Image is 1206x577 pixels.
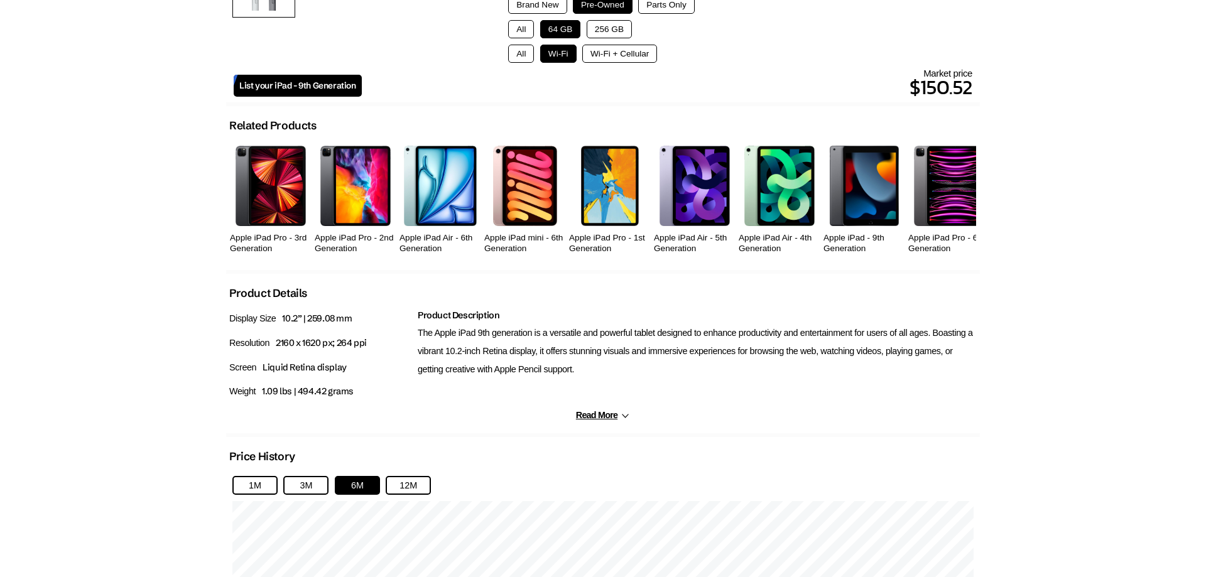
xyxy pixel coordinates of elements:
a: iPad Pro (2nd Generation) Apple iPad Pro - 2nd Generation [315,139,396,257]
img: iPad Pro (2nd Generation) [320,146,391,225]
h2: Price History [229,450,295,463]
span: 2160 x 1620 px; 264 ppi [276,337,367,348]
a: iPad Air (5th Generation) Apple iPad Air - 4th Generation [739,139,820,257]
h2: Apple iPad Pro - 3rd Generation [230,233,312,254]
a: List your iPad - 9th Generation [234,75,362,97]
button: 256 GB [587,20,632,38]
button: Wi-Fi + Cellular [582,45,657,63]
button: All [508,20,534,38]
h2: Apple iPad Pro - 2nd Generation [315,233,396,254]
p: Screen [229,359,411,377]
div: Market price [362,68,972,102]
button: Read More [576,410,630,421]
img: iPad Air (5th Generation) [660,146,730,225]
p: Display Size [229,310,411,328]
h2: Apple iPad mini - 6th Generation [484,233,566,254]
button: 3M [283,476,329,495]
span: List your iPad - 9th Generation [239,80,356,91]
h2: Product Details [229,286,307,300]
button: 6M [335,476,380,495]
span: 1.09 lbs | 494.42 grams [262,386,354,397]
span: Liquid Retina display [263,362,347,373]
img: iPad Air (5th Generation) [744,146,815,225]
a: iPad Air (5th Generation) Apple iPad Air - 5th Generation [654,139,736,257]
a: iPad Pro (6th Generation) Apple iPad Pro - 6th Generation [908,139,990,257]
img: iPad Pro (3rd Generation) [236,146,306,225]
h2: Apple iPad Air - 5th Generation [654,233,736,254]
h2: Apple iPad - 9th Generation [823,233,905,254]
a: iPad (9th Generation) Apple iPad - 9th Generation [823,139,905,257]
img: iPad (9th Generation) [830,146,898,225]
button: 12M [386,476,431,495]
p: The Apple iPad 9th generation is a versatile and powerful tablet designed to enhance productivity... [418,324,977,378]
span: 10.2” | 259.08 mm [282,313,352,324]
p: Weight [229,382,411,401]
h2: Apple iPad Air - 6th Generation [399,233,481,254]
h2: Apple iPad Pro - 6th Generation [908,233,990,254]
button: Wi-Fi [540,45,577,63]
a: iPad Pro (1st Generation) Apple iPad Pro - 1st Generation [569,139,651,257]
h2: Related Products [229,119,317,132]
img: iPad Pro (6th Generation) [914,146,985,225]
button: 64 GB [540,20,581,38]
a: iPad Air (6th Generation) Apple iPad Air - 6th Generation [399,139,481,257]
h2: Apple iPad Pro - 1st Generation [569,233,651,254]
img: iPad Pro (1st Generation) [581,146,639,225]
h2: Apple iPad Air - 4th Generation [739,233,820,254]
p: $150.52 [362,72,972,102]
a: iPad mini (6th Generation) Apple iPad mini - 6th Generation [484,139,566,257]
button: 1M [232,476,278,495]
img: iPad Air (6th Generation) [404,146,477,225]
a: iPad Pro (3rd Generation) Apple iPad Pro - 3rd Generation [230,139,312,257]
img: iPad mini (6th Generation) [493,146,557,225]
button: All [508,45,534,63]
p: Resolution [229,334,411,352]
h2: Product Description [418,310,977,321]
